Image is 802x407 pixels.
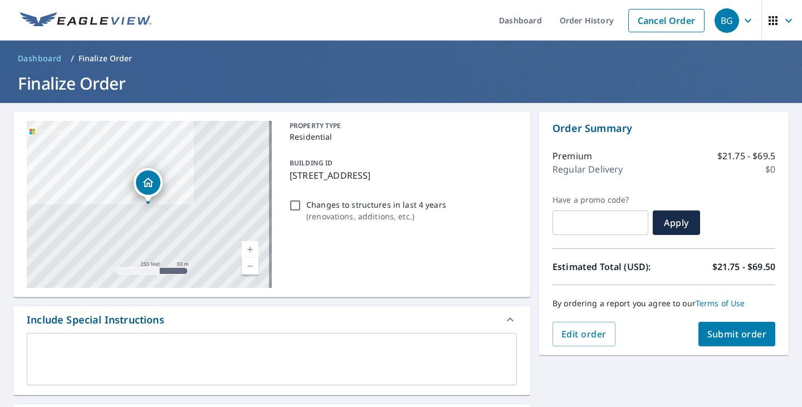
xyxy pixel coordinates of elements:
div: Dropped pin, building 1, Residential property, 145 Hurstwood Ct Anna, TX 75409 [134,168,163,203]
p: Residential [290,131,512,143]
a: Dashboard [13,50,66,67]
p: By ordering a report you agree to our [552,298,775,308]
a: Current Level 17, Zoom Out [242,258,258,274]
p: $21.75 - $69.5 [717,149,775,163]
p: [STREET_ADDRESS] [290,169,512,182]
p: Premium [552,149,592,163]
li: / [71,52,74,65]
p: Changes to structures in last 4 years [306,199,446,210]
span: Edit order [561,328,607,340]
button: Edit order [552,322,615,346]
div: Include Special Instructions [13,306,530,333]
p: Order Summary [552,121,775,136]
div: Include Special Instructions [27,312,164,327]
p: Finalize Order [79,53,133,64]
span: Apply [662,217,691,229]
span: Dashboard [18,53,62,64]
p: Regular Delivery [552,163,623,176]
p: Estimated Total (USD): [552,260,664,273]
p: $0 [765,163,775,176]
p: $21.75 - $69.50 [712,260,775,273]
h1: Finalize Order [13,72,789,95]
p: ( renovations, additions, etc. ) [306,210,446,222]
p: PROPERTY TYPE [290,121,512,131]
button: Apply [653,210,700,235]
button: Submit order [698,322,776,346]
a: Terms of Use [696,298,745,308]
nav: breadcrumb [13,50,789,67]
label: Have a promo code? [552,195,648,205]
img: EV Logo [20,12,151,29]
a: Current Level 17, Zoom In [242,241,258,258]
p: BUILDING ID [290,158,332,168]
span: Submit order [707,328,767,340]
a: Cancel Order [628,9,705,32]
div: BG [715,8,739,33]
